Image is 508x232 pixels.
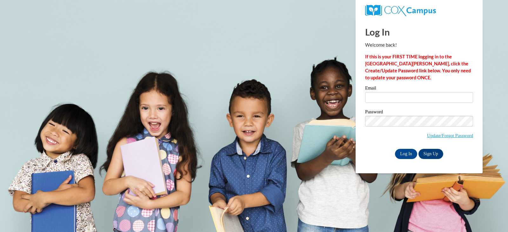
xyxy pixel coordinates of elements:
[365,5,436,16] img: COX Campus
[365,86,473,92] label: Email
[365,54,471,80] strong: If this is your FIRST TIME logging in to the [GEOGRAPHIC_DATA][PERSON_NAME], click the Create/Upd...
[365,25,473,38] h1: Log In
[365,42,473,49] p: Welcome back!
[418,149,443,159] a: Sign Up
[395,149,417,159] input: Log In
[365,109,473,116] label: Password
[427,133,473,138] a: Update/Forgot Password
[365,7,436,13] a: COX Campus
